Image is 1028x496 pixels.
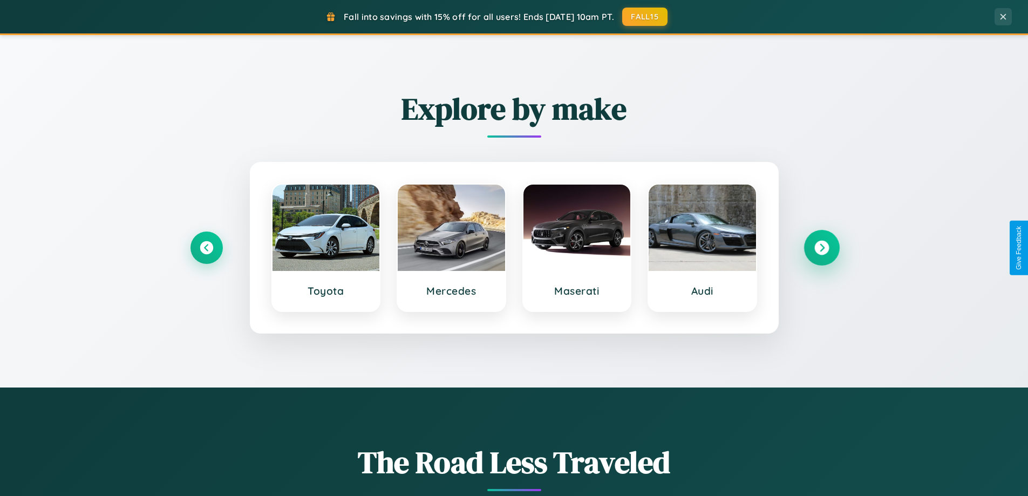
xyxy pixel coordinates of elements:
[1015,226,1023,270] div: Give Feedback
[283,284,369,297] h3: Toyota
[659,284,745,297] h3: Audi
[344,11,614,22] span: Fall into savings with 15% off for all users! Ends [DATE] 10am PT.
[190,88,838,130] h2: Explore by make
[409,284,494,297] h3: Mercedes
[622,8,668,26] button: FALL15
[534,284,620,297] h3: Maserati
[190,441,838,483] h1: The Road Less Traveled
